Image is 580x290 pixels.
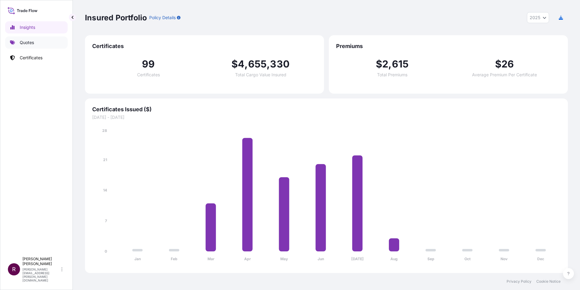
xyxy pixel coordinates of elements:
[22,257,60,266] p: [PERSON_NAME] [PERSON_NAME]
[142,59,155,69] span: 99
[501,257,508,261] tspan: Nov
[376,59,382,69] span: $
[244,257,251,261] tspan: Apr
[530,15,540,21] span: 2025
[171,257,177,261] tspan: Feb
[427,257,434,261] tspan: Sep
[103,157,107,162] tspan: 21
[92,114,561,120] span: [DATE] - [DATE]
[238,59,244,69] span: 4
[280,257,288,261] tspan: May
[149,15,176,21] p: Policy Details
[5,52,68,64] a: Certificates
[137,73,160,77] span: Certificates
[12,266,16,272] span: R
[537,257,544,261] tspan: Dec
[5,21,68,33] a: Insights
[248,59,267,69] span: 655
[507,279,531,284] a: Privacy Policy
[377,73,407,77] span: Total Premiums
[390,257,398,261] tspan: Aug
[92,106,561,113] span: Certificates Issued ($)
[85,13,147,22] p: Insured Portfolio
[105,219,107,223] tspan: 7
[536,279,561,284] a: Cookie Notice
[351,257,364,261] tspan: [DATE]
[235,73,286,77] span: Total Cargo Value Insured
[207,257,214,261] tspan: Mar
[92,43,317,50] span: Certificates
[267,59,270,69] span: ,
[244,59,248,69] span: ,
[270,59,290,69] span: 330
[102,128,107,133] tspan: 28
[318,257,324,261] tspan: Jun
[472,73,537,77] span: Average Premium Per Certificate
[134,257,141,261] tspan: Jan
[382,59,388,69] span: 2
[105,249,107,254] tspan: 0
[464,257,471,261] tspan: Oct
[527,12,549,23] button: Year Selector
[103,188,107,192] tspan: 14
[20,55,42,61] p: Certificates
[20,24,35,30] p: Insights
[22,268,60,282] p: [PERSON_NAME][EMAIL_ADDRESS][PERSON_NAME][DOMAIN_NAME]
[388,59,392,69] span: ,
[231,59,238,69] span: $
[5,36,68,49] a: Quotes
[501,59,514,69] span: 26
[336,43,561,50] span: Premiums
[392,59,409,69] span: 615
[20,40,34,46] p: Quotes
[495,59,501,69] span: $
